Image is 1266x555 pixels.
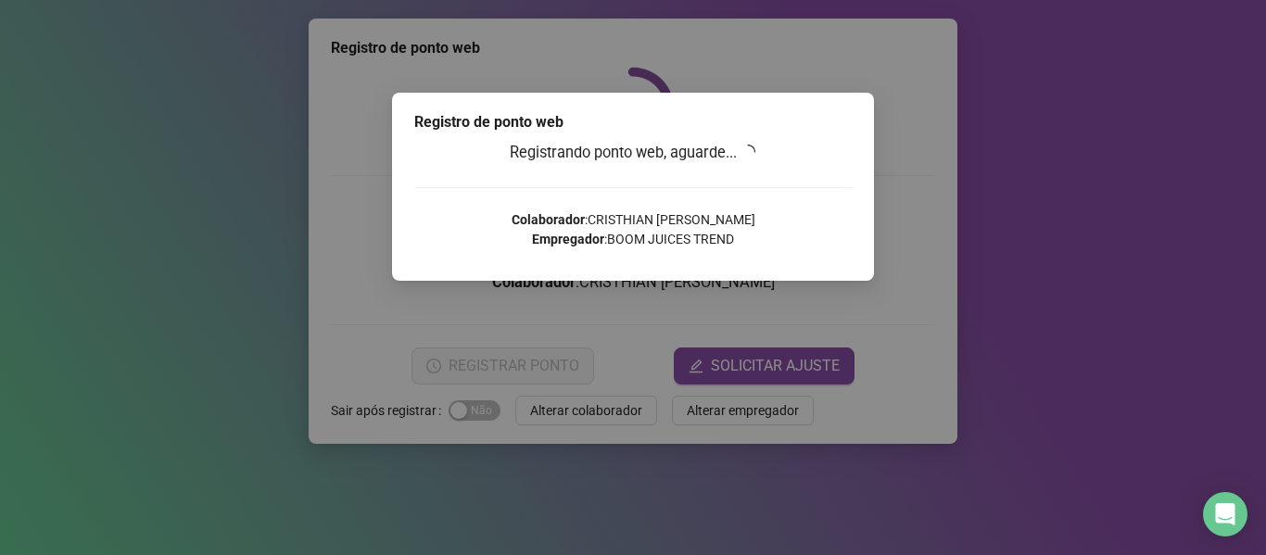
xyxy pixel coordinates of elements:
h3: Registrando ponto web, aguarde... [414,141,852,165]
strong: Colaborador [512,212,585,227]
p: : CRISTHIAN [PERSON_NAME] : BOOM JUICES TREND [414,210,852,249]
span: loading [741,144,757,160]
div: Open Intercom Messenger [1203,492,1247,536]
div: Registro de ponto web [414,111,852,133]
strong: Empregador [532,232,604,246]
